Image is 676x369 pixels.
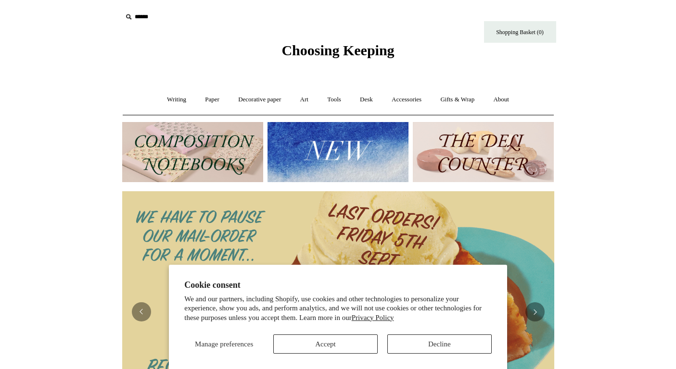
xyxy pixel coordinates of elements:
a: Choosing Keeping [281,50,394,57]
a: Accessories [383,87,430,112]
img: 202302 Composition ledgers.jpg__PID:69722ee6-fa44-49dd-a067-31375e5d54ec [122,122,263,182]
button: Decline [387,334,492,354]
a: Art [292,87,317,112]
a: Paper [196,87,228,112]
img: New.jpg__PID:f73bdf93-380a-4a35-bcfe-7823039498e1 [268,122,408,182]
button: Next [525,302,545,321]
button: Accept [273,334,378,354]
a: About [485,87,518,112]
h2: Cookie consent [184,280,492,290]
a: Gifts & Wrap [432,87,483,112]
a: Writing [158,87,195,112]
a: Desk [351,87,382,112]
img: The Deli Counter [413,122,554,182]
span: Manage preferences [195,340,253,348]
a: Shopping Basket (0) [484,21,556,43]
a: Decorative paper [230,87,290,112]
button: Manage preferences [184,334,264,354]
span: Choosing Keeping [281,42,394,58]
a: Privacy Policy [352,314,394,321]
button: Previous [132,302,151,321]
a: Tools [319,87,350,112]
p: We and our partners, including Shopify, use cookies and other technologies to personalize your ex... [184,295,492,323]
